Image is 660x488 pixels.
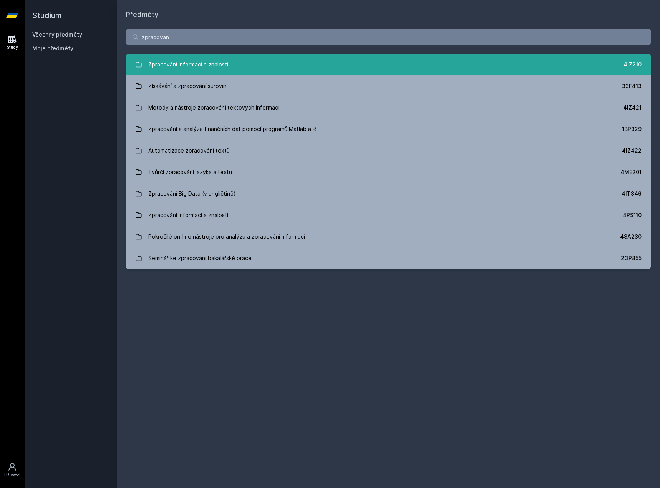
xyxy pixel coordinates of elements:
[621,254,642,262] div: 2OP855
[126,161,651,183] a: Tvůrčí zpracování jazyka a textu 4ME201
[148,207,228,223] div: Zpracování informací a znalostí
[623,211,642,219] div: 4PS110
[126,54,651,75] a: Zpracování informací a znalostí 4IZ210
[126,29,651,45] input: Název nebo ident předmětu…
[126,97,651,118] a: Metody a nástroje zpracování textových informací 4IZ421
[622,190,642,198] div: 4IT346
[2,458,23,482] a: Uživatel
[148,164,232,180] div: Tvůrčí zpracování jazyka a textu
[2,31,23,54] a: Study
[622,147,642,154] div: 4IZ422
[620,233,642,241] div: 4SA230
[126,9,651,20] h1: Předměty
[126,140,651,161] a: Automatizace zpracování textů 4IZ422
[620,168,642,176] div: 4ME201
[32,31,82,38] a: Všechny předměty
[148,229,305,244] div: Pokročilé on-line nástroje pro analýzu a zpracování informací
[126,226,651,247] a: Pokročilé on-line nástroje pro analýzu a zpracování informací 4SA230
[4,472,20,478] div: Uživatel
[126,75,651,97] a: Získávání a zpracování surovin 33F413
[148,121,316,137] div: Zpracování a analýza finančních dat pomocí programů Matlab a R
[622,125,642,133] div: 1BP329
[32,45,73,52] span: Moje předměty
[148,57,228,72] div: Zpracování informací a znalostí
[148,143,230,158] div: Automatizace zpracování textů
[148,251,252,266] div: Seminář ke zpracování bakalářské práce
[148,186,236,201] div: Zpracování Big Data (v angličtině)
[126,247,651,269] a: Seminář ke zpracování bakalářské práce 2OP855
[126,204,651,226] a: Zpracování informací a znalostí 4PS110
[7,45,18,50] div: Study
[623,104,642,111] div: 4IZ421
[126,183,651,204] a: Zpracování Big Data (v angličtině) 4IT346
[126,118,651,140] a: Zpracování a analýza finančních dat pomocí programů Matlab a R 1BP329
[622,82,642,90] div: 33F413
[624,61,642,68] div: 4IZ210
[148,78,226,94] div: Získávání a zpracování surovin
[148,100,279,115] div: Metody a nástroje zpracování textových informací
